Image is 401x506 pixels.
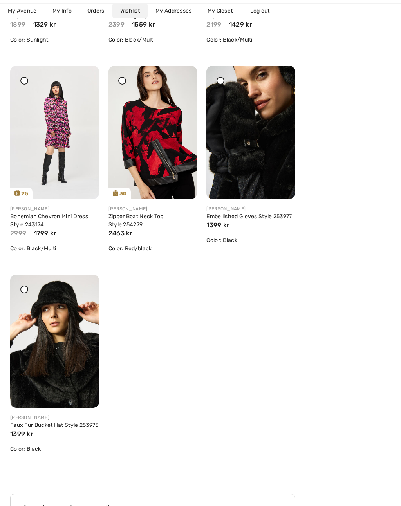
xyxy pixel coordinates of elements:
[10,244,99,253] div: Color: Black/Multi
[108,66,197,199] img: frank-lyman-tops-red-black_254279_4_67ba_search.jpg
[10,213,88,228] a: Bohemian Chevron Mini Dress Style 243174
[206,236,295,244] div: Color: Black
[206,21,221,28] span: 2199
[206,221,229,229] span: 1399 kr
[108,4,172,19] a: Floral Palazzo Pant With Drawstring Style 252217
[206,205,295,212] div: [PERSON_NAME]
[10,21,25,28] span: 1899
[108,205,197,212] div: [PERSON_NAME]
[108,66,197,199] a: 30
[108,244,197,253] div: Color: Red/black
[108,36,197,44] div: Color: Black/Multi
[34,230,57,237] span: 1799 kr
[108,213,164,228] a: Zipper Boat Neck Top Style 254279
[206,66,295,199] img: joseph-ribkoff-accessories-black_253977_2_8979_search.jpg
[108,21,125,28] span: 2399
[229,21,252,28] span: 1429 kr
[10,275,99,407] img: joseph-ribkoff-accessories-black_253975_2_f85b_search.jpg
[10,66,99,199] a: 25
[108,230,133,237] span: 2463 kr
[206,213,292,220] a: Embellished Gloves Style 253977
[206,36,295,44] div: Color: Black/Multi
[10,4,80,19] a: Casual Hip-length Pullover Style 242062
[10,205,99,212] div: [PERSON_NAME]
[10,414,99,421] div: [PERSON_NAME]
[132,21,155,28] span: 1559 kr
[10,230,26,237] span: 2999
[45,4,79,18] a: My Info
[10,445,99,453] div: Color: Black
[79,4,112,18] a: Orders
[8,7,37,15] span: My Avenue
[242,4,285,18] a: Log out
[10,422,99,428] a: Faux Fur Bucket Hat Style 253975
[10,430,33,437] span: 1399 kr
[33,21,56,28] span: 1329 kr
[10,36,99,44] div: Color: Sunlight
[148,4,200,18] a: My Addresses
[200,4,241,18] a: My Closet
[112,4,148,18] a: Wishlist
[10,66,99,199] img: joseph-ribkoff-dresses-jumpsuits-black-multi_2431741_ee75_search.jpg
